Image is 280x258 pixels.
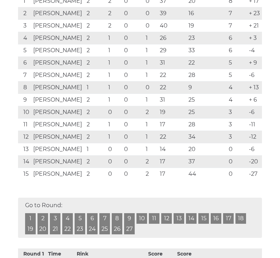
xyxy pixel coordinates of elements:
[247,44,262,56] td: -4
[99,213,110,224] a: 7
[144,155,158,168] td: 2
[18,32,31,44] td: 4
[18,7,31,19] td: 2
[85,44,106,56] td: 2
[106,94,122,106] td: 1
[124,213,135,224] a: 9
[227,7,247,19] td: 7
[187,19,227,32] td: 19
[31,69,85,81] td: [PERSON_NAME]
[247,19,262,32] td: + 21
[122,155,144,168] td: 0
[18,168,31,180] td: 15
[158,155,187,168] td: 17
[158,168,187,180] td: 17
[122,106,144,118] td: 0
[122,7,144,19] td: 0
[122,118,144,131] td: 0
[158,81,187,94] td: 22
[122,56,144,69] td: 0
[227,155,247,168] td: 0
[247,81,262,94] td: + 13
[247,118,262,131] td: -11
[85,155,106,168] td: 2
[18,94,31,106] td: 9
[187,69,227,81] td: 28
[106,155,122,168] td: 0
[85,81,106,94] td: 1
[158,44,187,56] td: 29
[227,168,247,180] td: 0
[31,7,85,19] td: [PERSON_NAME]
[144,19,158,32] td: 0
[187,7,227,19] td: 16
[144,143,158,155] td: 1
[62,224,73,234] a: 22
[85,56,106,69] td: 2
[112,213,122,224] a: 8
[99,224,110,234] a: 25
[144,56,158,69] td: 1
[161,213,172,224] a: 12
[158,118,187,131] td: 17
[18,198,262,238] div: Go to Round:
[247,32,262,44] td: + 3
[85,19,106,32] td: 2
[187,44,227,56] td: 33
[158,94,187,106] td: 31
[187,143,227,155] td: 20
[158,131,187,143] td: 22
[187,168,227,180] td: 44
[227,131,247,143] td: 3
[227,81,247,94] td: 4
[144,7,158,19] td: 0
[227,143,247,155] td: 0
[106,69,122,81] td: 1
[31,81,85,94] td: [PERSON_NAME]
[186,213,197,224] a: 14
[227,118,247,131] td: 3
[158,69,187,81] td: 22
[144,32,158,44] td: 1
[75,224,85,234] a: 23
[227,32,247,44] td: 6
[198,213,209,224] a: 15
[106,7,122,19] td: 2
[25,213,36,224] a: 1
[85,168,106,180] td: 2
[18,19,31,32] td: 3
[158,143,187,155] td: 14
[247,168,262,180] td: -27
[87,224,98,234] a: 24
[174,213,184,224] a: 13
[122,19,144,32] td: 0
[187,155,227,168] td: 37
[122,131,144,143] td: 0
[106,168,122,180] td: 0
[158,7,187,19] td: 39
[31,131,85,143] td: [PERSON_NAME]
[85,94,106,106] td: 2
[122,94,144,106] td: 0
[149,213,159,224] a: 11
[31,106,85,118] td: [PERSON_NAME]
[187,94,227,106] td: 25
[187,131,227,143] td: 34
[187,106,227,118] td: 25
[247,155,262,168] td: -20
[106,118,122,131] td: 1
[31,44,85,56] td: [PERSON_NAME]
[85,106,106,118] td: 2
[37,213,48,224] a: 2
[25,224,36,234] a: 19
[18,69,31,81] td: 7
[247,94,262,106] td: + 6
[227,56,247,69] td: 5
[106,19,122,32] td: 2
[85,143,106,155] td: 1
[62,213,73,224] a: 4
[85,32,106,44] td: 2
[18,56,31,69] td: 6
[31,32,85,44] td: [PERSON_NAME]
[227,19,247,32] td: 7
